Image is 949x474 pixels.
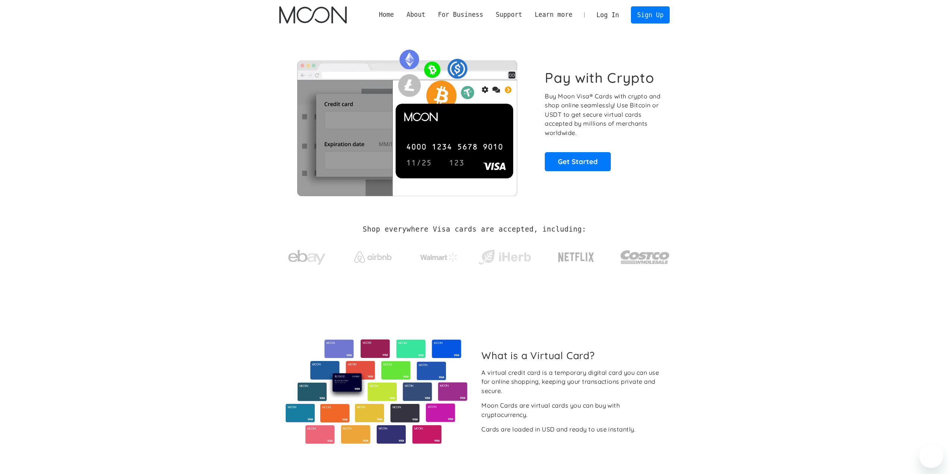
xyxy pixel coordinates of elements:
[345,244,400,267] a: Airbnb
[288,246,326,269] img: ebay
[543,241,610,270] a: Netflix
[406,10,425,19] div: About
[631,6,670,23] a: Sign Up
[279,6,347,23] a: home
[481,349,664,361] h2: What is a Virtual Card?
[557,248,595,267] img: Netflix
[400,10,431,19] div: About
[535,10,572,19] div: Learn more
[490,10,528,19] div: Support
[279,238,335,273] a: ebay
[354,251,392,263] img: Airbnb
[620,243,670,271] img: Costco
[432,10,490,19] div: For Business
[420,253,458,262] img: Walmart
[438,10,483,19] div: For Business
[545,69,654,86] h1: Pay with Crypto
[528,10,579,19] div: Learn more
[620,236,670,275] a: Costco
[481,425,635,434] div: Cards are loaded in USD and ready to use instantly.
[373,10,400,19] a: Home
[363,225,586,233] h2: Shop everywhere Visa cards are accepted, including:
[481,401,664,419] div: Moon Cards are virtual cards you can buy with cryptocurrency.
[590,7,625,23] a: Log In
[411,245,466,266] a: Walmart
[481,368,664,396] div: A virtual credit card is a temporary digital card you can use for online shopping, keeping your t...
[285,339,468,444] img: Virtual cards from Moon
[279,44,535,196] img: Moon Cards let you spend your crypto anywhere Visa is accepted.
[545,92,662,138] p: Buy Moon Visa® Cards with crypto and shop online seamlessly! Use Bitcoin or USDT to get secure vi...
[919,444,943,468] iframe: Button to launch messaging window
[545,152,611,171] a: Get Started
[496,10,522,19] div: Support
[477,248,532,267] img: iHerb
[279,6,347,23] img: Moon Logo
[477,240,532,271] a: iHerb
